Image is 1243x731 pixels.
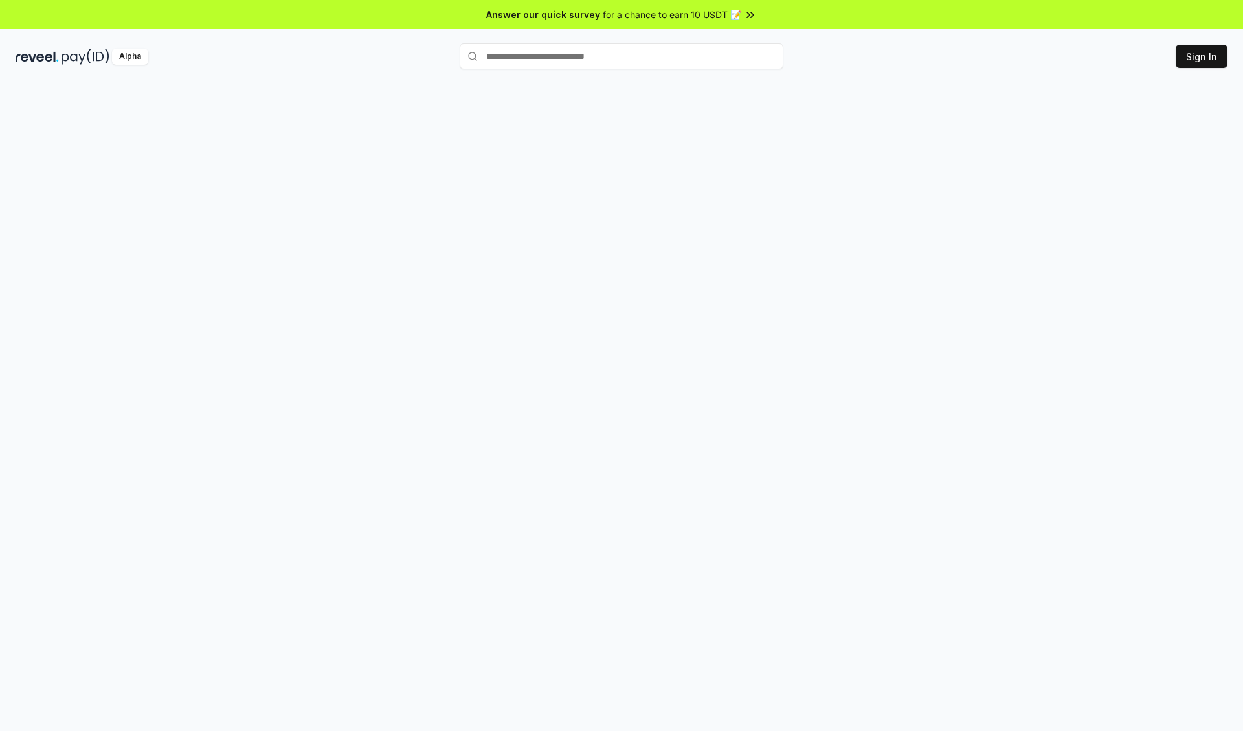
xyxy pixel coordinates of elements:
button: Sign In [1176,45,1227,68]
div: Alpha [112,49,148,65]
img: reveel_dark [16,49,59,65]
span: for a chance to earn 10 USDT 📝 [603,8,741,21]
img: pay_id [62,49,109,65]
span: Answer our quick survey [486,8,600,21]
